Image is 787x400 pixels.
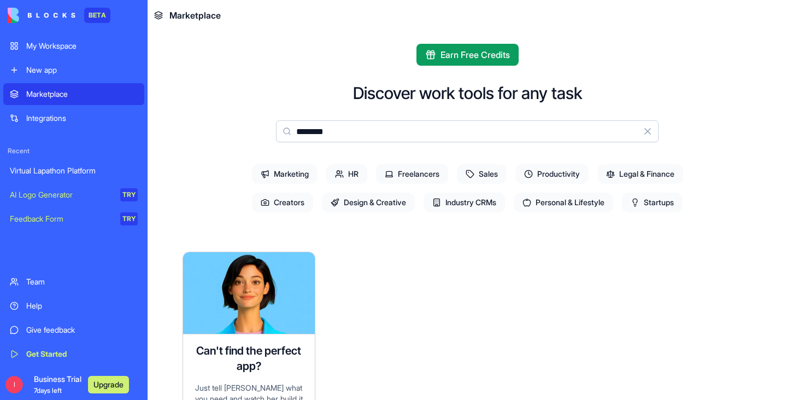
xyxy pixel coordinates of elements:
a: Help [3,295,144,317]
div: BETA [84,8,110,23]
div: Get Started [26,349,138,360]
a: New app [3,59,144,81]
span: Recent [3,147,144,155]
a: Feedback FormTRY [3,208,144,230]
img: logo [8,8,75,23]
div: My Workspace [26,40,138,51]
span: I [5,376,23,393]
span: Startups [622,193,683,212]
a: My Workspace [3,35,144,57]
span: Freelancers [376,164,448,184]
button: Earn Free Credits [416,44,519,66]
a: Give feedback [3,319,144,341]
span: Industry CRMs [424,193,505,212]
a: Team [3,271,144,293]
a: BETA [8,8,110,23]
a: AI Logo GeneratorTRY [3,184,144,206]
span: HR [326,164,367,184]
span: Earn Free Credits [441,48,510,61]
a: Virtual Lapathon Platform [3,160,144,182]
span: Sales [457,164,507,184]
div: Marketplace [26,89,138,100]
a: Integrations [3,107,144,129]
div: Virtual Lapathon Platform [10,165,138,176]
div: TRY [120,188,138,201]
span: Business Trial [34,374,81,396]
a: Marketplace [3,83,144,105]
div: New app [26,65,138,76]
span: Productivity [515,164,589,184]
span: Marketplace [169,9,221,22]
img: Ella AI assistant [183,252,315,334]
span: Design & Creative [322,193,415,212]
div: Team [26,276,138,287]
span: Personal & Lifestyle [514,193,613,212]
div: Integrations [26,113,138,124]
span: Creators [252,193,313,212]
button: Clear [637,120,659,142]
span: 7 days left [34,386,62,395]
span: Marketing [252,164,318,184]
div: AI Logo Generator [10,189,113,200]
span: Legal & Finance [597,164,683,184]
h2: Discover work tools for any task [353,83,582,103]
a: Get Started [3,343,144,365]
div: Feedback Form [10,213,113,224]
div: Give feedback [26,324,138,335]
div: Help [26,300,138,311]
button: Upgrade [88,376,129,393]
div: TRY [120,212,138,225]
h4: Can't find the perfect app? [192,343,306,374]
